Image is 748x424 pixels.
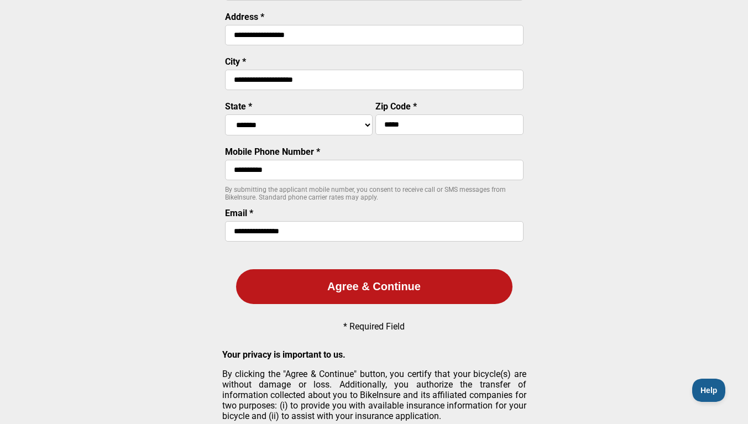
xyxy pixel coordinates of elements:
[343,321,405,332] p: * Required Field
[236,269,512,304] button: Agree & Continue
[375,101,417,112] label: Zip Code *
[225,208,253,218] label: Email *
[692,379,726,402] iframe: Toggle Customer Support
[225,12,264,22] label: Address *
[225,146,320,157] label: Mobile Phone Number *
[225,56,246,67] label: City *
[222,349,346,360] strong: Your privacy is important to us.
[225,101,252,112] label: State *
[222,369,526,421] p: By clicking the "Agree & Continue" button, you certify that your bicycle(s) are without damage or...
[225,186,524,201] p: By submitting the applicant mobile number, you consent to receive call or SMS messages from BikeI...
